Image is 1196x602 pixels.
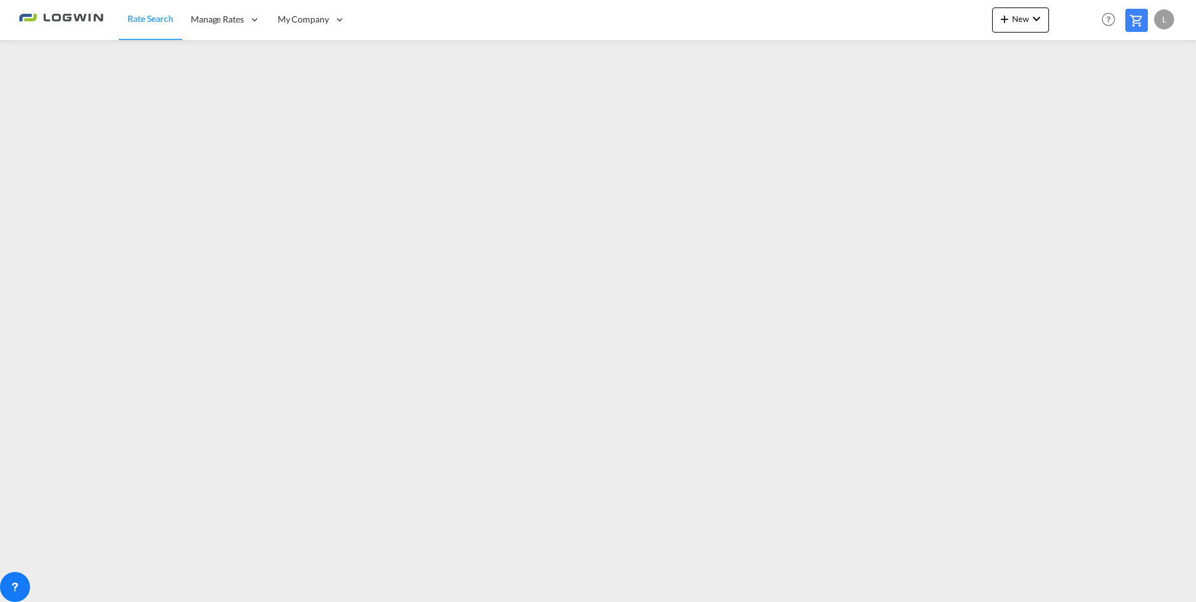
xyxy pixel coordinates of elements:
[19,6,103,34] img: 2761ae10d95411efa20a1f5e0282d2d7.png
[128,13,173,24] span: Rate Search
[278,13,329,26] span: My Company
[1098,9,1125,31] div: Help
[997,11,1012,26] md-icon: icon-plus 400-fg
[997,14,1044,24] span: New
[1154,9,1174,29] div: L
[1098,9,1119,30] span: Help
[1029,11,1044,26] md-icon: icon-chevron-down
[992,8,1049,33] button: icon-plus 400-fgNewicon-chevron-down
[191,13,244,26] span: Manage Rates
